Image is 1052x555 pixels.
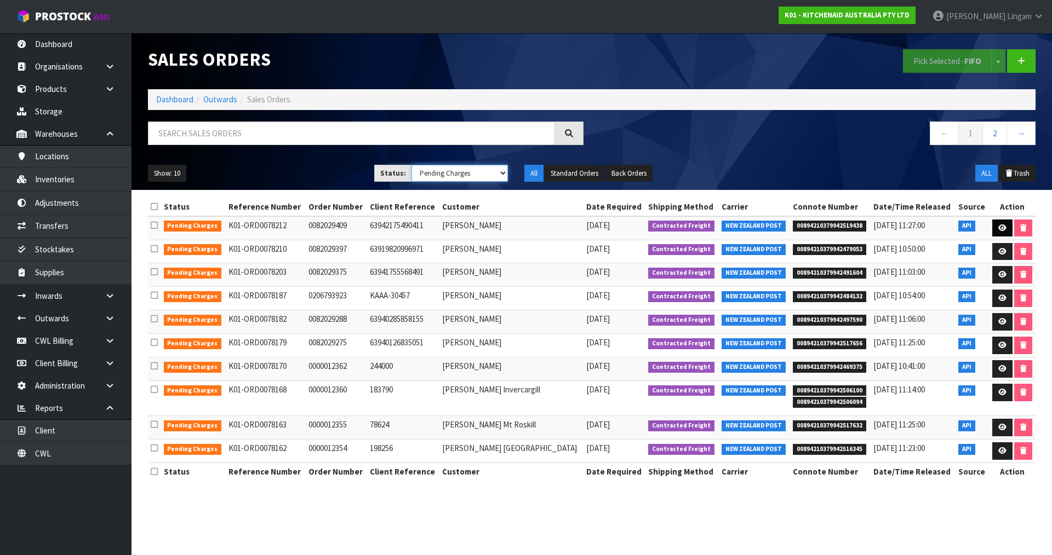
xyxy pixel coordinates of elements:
[164,385,222,396] span: Pending Charges
[226,440,306,463] td: K01-ORD0078162
[722,338,786,349] span: NEW ZEALAND POST
[793,268,866,279] span: 00894210379942491604
[164,420,222,431] span: Pending Charges
[873,314,925,324] span: [DATE] 11:06:00
[226,198,306,216] th: Reference Number
[226,240,306,263] td: K01-ORD0078210
[873,244,925,254] span: [DATE] 10:50:00
[226,287,306,310] td: K01-ORD0078187
[873,220,925,230] span: [DATE] 11:27:00
[439,463,584,481] th: Customer
[367,287,439,310] td: KAAA-30457
[645,198,719,216] th: Shipping Method
[35,9,91,24] span: ProStock
[958,315,975,326] span: API
[958,244,975,255] span: API
[793,291,866,302] span: 00894210379942484132
[648,444,714,455] span: Contracted Freight
[16,9,30,23] img: cube-alt.png
[871,198,956,216] th: Date/Time Released
[586,419,610,430] span: [DATE]
[226,334,306,357] td: K01-ORD0078179
[719,463,790,481] th: Carrier
[164,221,222,232] span: Pending Charges
[545,165,604,182] button: Standard Orders
[226,216,306,240] td: K01-ORD0078212
[648,315,714,326] span: Contracted Freight
[989,463,1036,481] th: Action
[958,122,983,145] a: 1
[439,216,584,240] td: [PERSON_NAME]
[524,165,544,182] button: All
[722,362,786,373] span: NEW ZEALAND POST
[722,315,786,326] span: NEW ZEALAND POST
[584,198,646,216] th: Date Required
[164,444,222,455] span: Pending Charges
[367,463,439,481] th: Client Reference
[793,444,866,455] span: 00894210379942516345
[439,334,584,357] td: [PERSON_NAME]
[793,221,866,232] span: 00894210379942519438
[203,94,237,105] a: Outwards
[793,397,866,408] span: 00894210379942506094
[648,291,714,302] span: Contracted Freight
[785,10,910,20] strong: K01 - KITCHENAID AUSTRALIA PTY LTD
[226,416,306,440] td: K01-ORD0078163
[439,357,584,381] td: [PERSON_NAME]
[956,198,989,216] th: Source
[586,267,610,277] span: [DATE]
[958,338,975,349] span: API
[148,165,186,182] button: Show: 10
[958,268,975,279] span: API
[164,338,222,349] span: Pending Charges
[161,198,226,216] th: Status
[306,381,367,416] td: 0000012360
[958,291,975,302] span: API
[1007,11,1032,21] span: Lingam
[439,310,584,334] td: [PERSON_NAME]
[306,216,367,240] td: 0082029409
[645,463,719,481] th: Shipping Method
[380,169,406,178] strong: Status:
[999,165,1036,182] button: Trash
[226,310,306,334] td: K01-ORD0078182
[586,384,610,395] span: [DATE]
[93,12,110,22] small: WMS
[306,263,367,287] td: 0082029375
[722,244,786,255] span: NEW ZEALAND POST
[306,440,367,463] td: 0000012354
[226,463,306,481] th: Reference Number
[586,361,610,371] span: [DATE]
[586,290,610,300] span: [DATE]
[946,11,1005,21] span: [PERSON_NAME]
[873,337,925,348] span: [DATE] 11:25:00
[164,268,222,279] span: Pending Charges
[793,244,866,255] span: 00894210379942479053
[161,463,226,481] th: Status
[247,94,290,105] span: Sales Orders
[306,310,367,334] td: 0082029288
[873,290,925,300] span: [DATE] 10:54:00
[226,381,306,416] td: K01-ORD0078168
[793,362,866,373] span: 00894210379942469375
[873,267,925,277] span: [DATE] 11:03:00
[226,357,306,381] td: K01-ORD0078170
[648,221,714,232] span: Contracted Freight
[306,416,367,440] td: 0000012355
[600,122,1036,148] nav: Page navigation
[367,357,439,381] td: 244000
[148,49,584,70] h1: Sales Orders
[1007,122,1036,145] a: →
[367,198,439,216] th: Client Reference
[439,381,584,416] td: [PERSON_NAME] Invercargill
[722,385,786,396] span: NEW ZEALAND POST
[367,240,439,263] td: 63919820996971
[439,263,584,287] td: [PERSON_NAME]
[648,338,714,349] span: Contracted Freight
[439,198,584,216] th: Customer
[873,384,925,395] span: [DATE] 11:14:00
[586,337,610,348] span: [DATE]
[148,122,555,145] input: Search sales orders
[367,263,439,287] td: 63941755568491
[958,385,975,396] span: API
